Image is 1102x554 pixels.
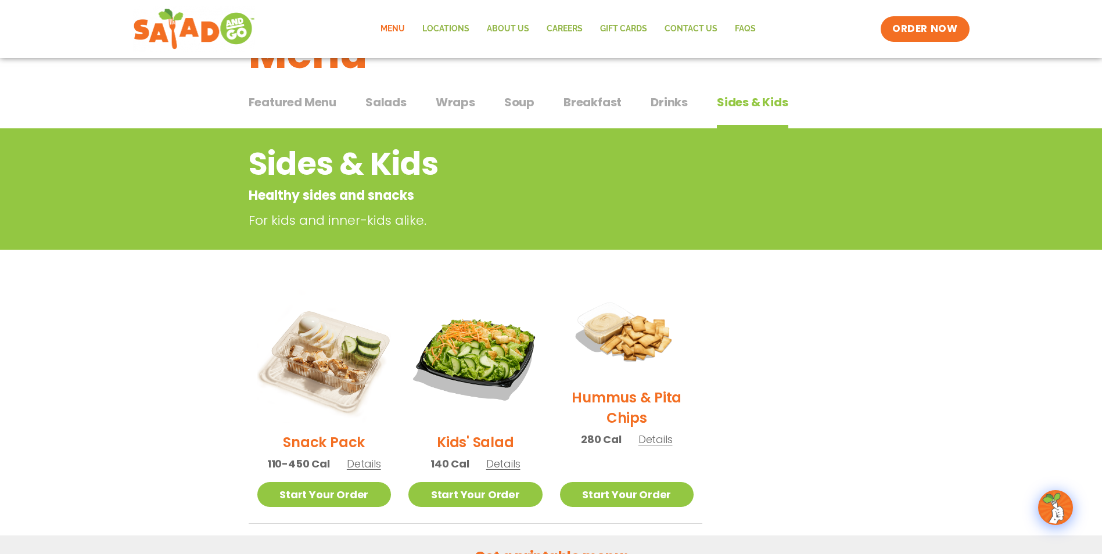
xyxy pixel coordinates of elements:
[267,456,330,472] span: 110-450 Cal
[1039,491,1072,524] img: wpChatIcon
[257,482,392,507] a: Start Your Order
[372,16,414,42] a: Menu
[414,16,478,42] a: Locations
[133,6,256,52] img: new-SAG-logo-768×292
[638,432,673,447] span: Details
[881,16,969,42] a: ORDER NOW
[892,22,957,36] span: ORDER NOW
[283,432,365,452] h2: Snack Pack
[591,16,656,42] a: GIFT CARDS
[408,482,543,507] a: Start Your Order
[408,289,543,423] img: Product photo for Kids’ Salad
[504,93,534,111] span: Soup
[249,93,336,111] span: Featured Menu
[257,289,392,423] img: Product photo for Snack Pack
[726,16,764,42] a: FAQs
[651,93,688,111] span: Drinks
[347,456,381,471] span: Details
[478,16,538,42] a: About Us
[437,432,514,452] h2: Kids' Salad
[560,289,694,379] img: Product photo for Hummus & Pita Chips
[717,93,788,111] span: Sides & Kids
[560,387,694,428] h2: Hummus & Pita Chips
[249,211,766,230] p: For kids and inner-kids alike.
[581,431,622,447] span: 280 Cal
[563,93,622,111] span: Breakfast
[372,16,764,42] nav: Menu
[430,456,469,472] span: 140 Cal
[656,16,726,42] a: Contact Us
[365,93,407,111] span: Salads
[249,186,760,205] p: Healthy sides and snacks
[249,89,854,129] div: Tabbed content
[538,16,591,42] a: Careers
[486,456,521,471] span: Details
[436,93,475,111] span: Wraps
[249,141,760,188] h2: Sides & Kids
[560,482,694,507] a: Start Your Order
